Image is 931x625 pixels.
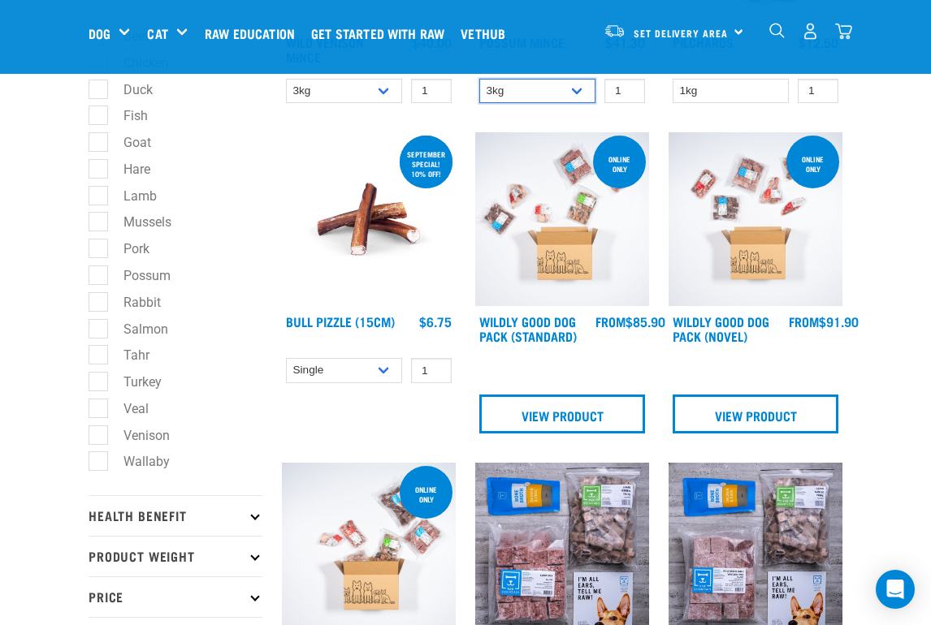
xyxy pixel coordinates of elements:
[798,79,838,104] input: 1
[411,79,452,104] input: 1
[89,495,262,536] p: Health Benefit
[786,147,839,181] div: Online Only
[97,265,177,286] label: Possum
[457,1,517,66] a: Vethub
[97,186,163,206] label: Lamb
[789,314,859,329] div: $91.90
[97,345,156,365] label: Tahr
[479,317,577,339] a: Wildly Good Dog Pack (Standard)
[97,212,178,232] label: Mussels
[97,239,156,259] label: Pork
[769,23,785,38] img: home-icon-1@2x.png
[89,24,110,43] a: Dog
[673,317,769,339] a: Wildly Good Dog Pack (Novel)
[97,451,176,472] label: Wallaby
[400,477,453,511] div: Online Only
[201,1,307,66] a: Raw Education
[89,576,262,617] p: Price
[97,132,158,153] label: Goat
[89,536,262,576] p: Product Weight
[634,30,728,36] span: Set Delivery Area
[419,314,452,329] div: $6.75
[307,1,457,66] a: Get started with Raw
[475,132,649,306] img: Dog 0 2sec
[97,319,175,339] label: Salmon
[400,142,453,186] div: September special! 10% off!
[97,80,159,100] label: Duck
[673,394,838,433] a: View Product
[789,317,819,325] span: FROM
[97,106,154,126] label: Fish
[595,317,626,325] span: FROM
[97,372,168,392] label: Turkey
[604,24,626,38] img: van-moving.png
[147,24,167,43] a: Cat
[97,292,167,312] label: Rabbit
[669,132,842,306] img: Dog Novel 0 2sec
[876,570,915,609] div: Open Intercom Messenger
[835,23,852,40] img: home-icon@2x.png
[282,132,456,306] img: Bull Pizzle
[411,358,452,383] input: 1
[479,394,645,433] a: View Product
[604,79,645,104] input: 1
[97,399,155,419] label: Veal
[286,317,395,325] a: Bull Pizzle (15cm)
[593,147,646,181] div: Online Only
[97,159,157,179] label: Hare
[595,314,665,329] div: $85.90
[97,425,176,446] label: Venison
[802,23,819,40] img: user.png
